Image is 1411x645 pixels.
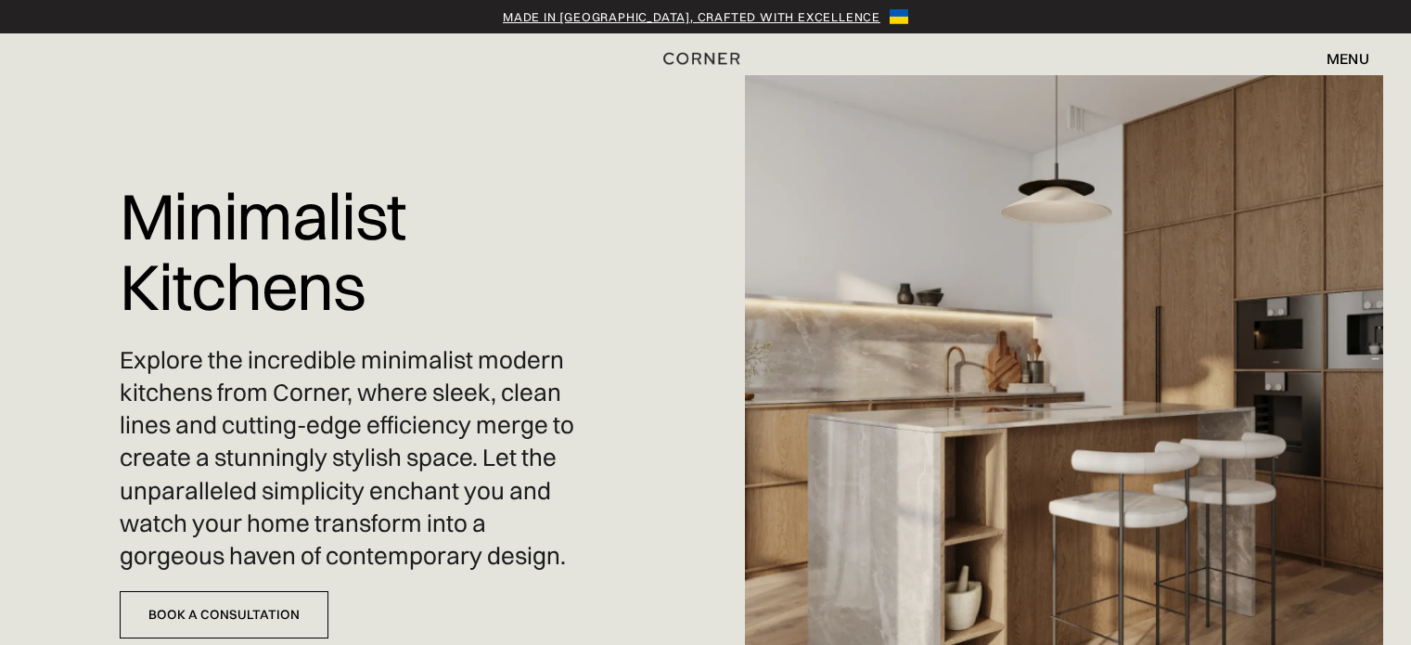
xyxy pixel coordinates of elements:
p: Explore the incredible minimalist modern kitchens from Corner, where sleek, clean lines and cutti... [120,344,575,573]
div: menu [1308,43,1369,74]
div: menu [1327,51,1369,66]
a: home [657,46,753,71]
a: Book a Consultation [120,591,328,639]
a: Made in [GEOGRAPHIC_DATA], crafted with excellence [503,7,880,26]
h1: Minimalist Kitchens [120,167,575,335]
